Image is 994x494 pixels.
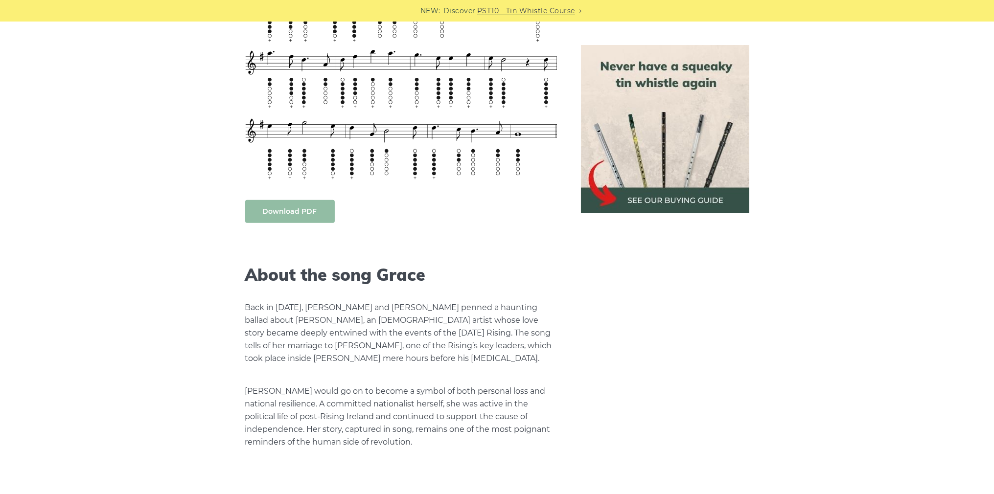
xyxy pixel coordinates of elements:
a: Download PDF [245,200,335,223]
img: tin whistle buying guide [581,45,749,213]
span: NEW: [420,5,440,17]
span: Discover [443,5,476,17]
a: PST10 - Tin Whistle Course [477,5,575,17]
p: [PERSON_NAME] would go on to become a symbol of both personal loss and national resilience. A com... [245,385,557,449]
p: Back in [DATE], [PERSON_NAME] and [PERSON_NAME] penned a haunting ballad about [PERSON_NAME], an ... [245,301,557,365]
h2: About the song Grace [245,265,557,285]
